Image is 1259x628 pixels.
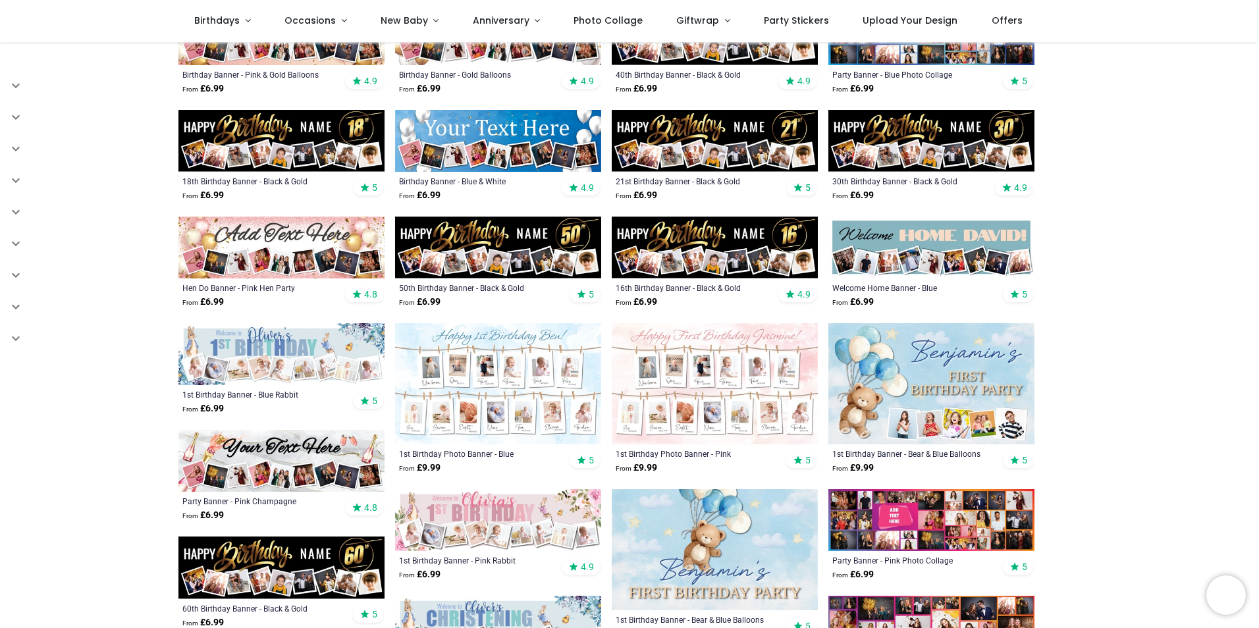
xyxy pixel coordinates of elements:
div: 1st Birthday Banner - Bear & Blue Balloons [832,448,991,459]
strong: £ 6.99 [399,568,441,581]
span: 5 [805,182,811,194]
span: Upload Your Design [863,14,957,27]
span: New Baby [381,14,428,27]
img: Personalised Happy 16th Birthday Banner - Black & Gold - Custom Name & 9 Photo Upload [612,217,818,278]
img: Personalised 1st Birthday Photo Banner - Blue - Custom Text [395,323,601,444]
span: From [832,299,848,306]
img: Personalised Happy 60th Birthday Banner - Black & Gold - Custom Name & 9 Photo Upload [178,536,385,598]
span: 5 [1022,288,1027,300]
span: From [832,192,848,199]
strong: £ 6.99 [832,296,874,309]
span: 4.9 [581,182,594,194]
a: Party Banner - Pink Photo Collage [832,555,991,565]
span: 5 [589,454,594,466]
div: 1st Birthday Banner - Bear & Blue Balloons [616,614,774,625]
span: From [616,86,631,93]
span: From [399,86,415,93]
img: Personalised Happy 30th Birthday Banner - Black & Gold - Custom Name & 9 Photo Upload [828,110,1034,172]
strong: £ 6.99 [616,82,657,95]
span: Anniversary [473,14,529,27]
span: 4.9 [1014,182,1027,194]
span: 5 [1022,454,1027,466]
span: 4.9 [797,288,811,300]
span: From [182,86,198,93]
div: 21st Birthday Banner - Black & Gold [616,176,774,186]
a: 30th Birthday Banner - Black & Gold [832,176,991,186]
span: 5 [1022,561,1027,573]
span: From [399,299,415,306]
span: 4.9 [581,561,594,573]
img: Personalised Hen Do Banner - Pink Hen Party - 9 Photo Upload [178,217,385,278]
span: From [616,192,631,199]
img: Personalised Happy Birthday Banner - Blue & White - 9 Photo Upload [395,110,601,172]
img: Personalised Party Banner - Pink Photo Collage - Add Text & 30 Photo Upload [828,489,1034,551]
span: From [616,465,631,472]
img: Personalised Happy 1st Birthday Banner - Pink Rabbit - Custom Name & 9 Photo Upload [395,489,601,551]
img: Personalised Party Banner - Pink Champagne - 9 Photo Upload & Custom Text [178,430,385,492]
a: Birthday Banner - Blue & White [399,176,558,186]
a: Welcome Home Banner - Blue [832,282,991,293]
strong: £ 6.99 [182,82,224,95]
div: Hen Do Banner - Pink Hen Party [182,282,341,293]
img: Personalised 1st Birthday Photo Banner - Pink - Custom Text & Photos [612,323,818,444]
strong: £ 6.99 [616,296,657,309]
div: 1st Birthday Photo Banner - Blue [399,448,558,459]
div: 16th Birthday Banner - Black & Gold [616,282,774,293]
a: Party Banner - Blue Photo Collage [832,69,991,80]
strong: £ 9.99 [399,461,441,475]
span: From [182,299,198,306]
span: From [182,192,198,199]
a: Birthday Banner - Pink & Gold Balloons [182,69,341,80]
div: Party Banner - Pink Champagne [182,496,341,506]
a: 1st Birthday Banner - Pink Rabbit [399,555,558,565]
span: 4.9 [364,75,377,87]
iframe: Brevo live chat [1206,575,1246,615]
span: From [182,406,198,413]
span: From [832,86,848,93]
strong: £ 6.99 [182,296,224,309]
div: 40th Birthday Banner - Black & Gold [616,69,774,80]
img: Personalised 1st Birthday Backdrop Banner - Bear & Blue Balloons - Add Text [612,489,818,610]
strong: £ 6.99 [182,189,224,202]
strong: £ 6.99 [832,189,874,202]
span: From [399,465,415,472]
span: Occasions [284,14,336,27]
span: 4.8 [364,288,377,300]
div: 1st Birthday Photo Banner - Pink [616,448,774,459]
span: From [616,299,631,306]
a: 1st Birthday Banner - Blue Rabbit [182,389,341,400]
span: Birthdays [194,14,240,27]
img: Personalised Happy 1st Birthday Banner - Blue Rabbit - Custom Name & 9 Photo Upload [178,323,385,385]
strong: £ 6.99 [182,509,224,522]
span: Offers [992,14,1023,27]
span: 5 [589,288,594,300]
span: From [182,512,198,519]
a: 50th Birthday Banner - Black & Gold [399,282,558,293]
span: From [399,192,415,199]
span: Party Stickers [764,14,829,27]
strong: £ 6.99 [399,296,441,309]
span: 4.9 [797,75,811,87]
span: Photo Collage [574,14,643,27]
span: From [832,571,848,579]
a: 18th Birthday Banner - Black & Gold [182,176,341,186]
span: From [182,619,198,627]
span: 5 [372,395,377,407]
img: Personalised Happy 21st Birthday Banner - Black & Gold - Custom Name & 9 Photo Upload [612,110,818,172]
span: 4.8 [364,502,377,513]
a: 60th Birthday Banner - Black & Gold [182,603,341,614]
img: Personalised Welcome Home Banner - Blue - 9 Photo Upload [828,217,1034,278]
span: 5 [805,454,811,466]
span: 4.9 [581,75,594,87]
strong: £ 9.99 [832,461,874,475]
